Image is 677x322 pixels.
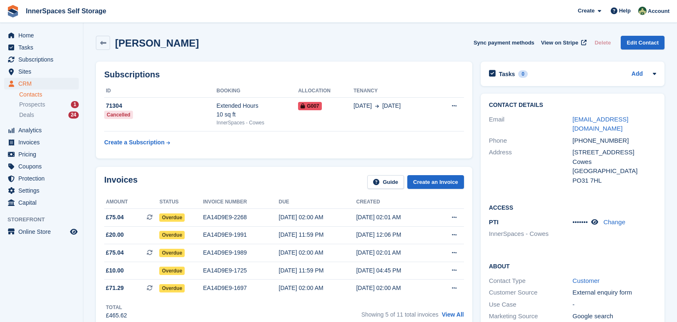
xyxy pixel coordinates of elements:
span: Invoices [18,136,68,148]
span: Analytics [18,124,68,136]
span: Overdue [159,249,185,257]
a: Edit Contact [621,36,664,50]
h2: About [489,262,656,270]
a: Preview store [69,227,79,237]
span: £75.04 [106,248,124,257]
div: Total [106,304,127,311]
div: 71304 [104,102,216,110]
div: 1 [71,101,79,108]
span: Help [619,7,631,15]
a: InnerSpaces Self Storage [23,4,110,18]
th: Due [279,196,356,209]
div: £465.62 [106,311,127,320]
a: menu [4,136,79,148]
div: [DATE] 04:45 PM [356,266,434,275]
a: menu [4,197,79,208]
div: [DATE] 02:00 AM [356,284,434,292]
h2: Invoices [104,175,138,189]
th: Allocation [298,84,354,98]
th: Created [356,196,434,209]
a: menu [4,149,79,160]
span: Settings [18,185,68,196]
div: EA14D9E9-1725 [203,266,279,275]
h2: Access [489,203,656,211]
h2: Contact Details [489,102,656,109]
div: [DATE] 02:00 AM [279,213,356,222]
th: Tenancy [354,84,434,98]
span: Pricing [18,149,68,160]
span: Overdue [159,231,185,239]
span: Prospects [19,101,45,109]
th: ID [104,84,216,98]
div: Use Case [489,300,573,310]
a: menu [4,30,79,41]
span: View on Stripe [541,39,578,47]
h2: Subscriptions [104,70,464,79]
a: Guide [367,175,404,189]
a: menu [4,66,79,77]
div: Email [489,115,573,134]
span: G007 [298,102,321,110]
a: Customer [572,277,599,284]
span: PTI [489,218,499,225]
th: Booking [216,84,298,98]
a: menu [4,42,79,53]
div: [DATE] 02:01 AM [356,213,434,222]
span: Storefront [8,215,83,224]
span: Account [648,7,669,15]
span: Coupons [18,161,68,172]
div: Marketing Source [489,312,573,321]
button: Delete [591,36,614,50]
span: Create [578,7,594,15]
div: [DATE] 02:00 AM [279,248,356,257]
a: View All [442,311,464,318]
span: Subscriptions [18,54,68,65]
span: Protection [18,173,68,184]
a: menu [4,54,79,65]
span: £10.00 [106,266,124,275]
div: - [572,300,656,310]
div: Phone [489,136,573,146]
a: View on Stripe [538,36,588,50]
span: £75.04 [106,213,124,222]
div: EA14D9E9-1989 [203,248,279,257]
img: stora-icon-8386f47178a22dfd0bd8f6a31ec36ba5ce8667c1dd55bd0f319d3a0aa187defe.svg [7,5,19,17]
a: [EMAIL_ADDRESS][DOMAIN_NAME] [572,116,628,132]
a: Add [632,69,643,79]
div: [DATE] 02:00 AM [279,284,356,292]
span: Showing 5 of 11 total invoices [361,311,439,318]
div: External enquiry form [572,288,656,297]
div: Google search [572,312,656,321]
div: Create a Subscription [104,138,165,147]
li: InnerSpaces - Cowes [489,229,573,239]
div: EA14D9E9-2268 [203,213,279,222]
div: EA14D9E9-1991 [203,230,279,239]
div: [DATE] 11:59 PM [279,266,356,275]
div: Address [489,148,573,185]
a: menu [4,226,79,238]
span: Online Store [18,226,68,238]
a: Change [603,218,625,225]
a: menu [4,124,79,136]
div: Cancelled [104,111,133,119]
div: EA14D9E9-1697 [203,284,279,292]
a: menu [4,185,79,196]
th: Invoice number [203,196,279,209]
span: £71.29 [106,284,124,292]
div: [DATE] 02:01 AM [356,248,434,257]
span: £20.00 [106,230,124,239]
div: [DATE] 11:59 PM [279,230,356,239]
span: CRM [18,78,68,89]
span: Deals [19,111,34,119]
a: menu [4,173,79,184]
h2: [PERSON_NAME] [115,37,199,49]
div: Cowes [572,157,656,167]
span: [DATE] [382,102,401,110]
div: [STREET_ADDRESS] [572,148,656,157]
a: Deals 24 [19,111,79,119]
th: Amount [104,196,159,209]
div: PO31 7HL [572,176,656,186]
span: Tasks [18,42,68,53]
span: [DATE] [354,102,372,110]
div: Customer Source [489,288,573,297]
